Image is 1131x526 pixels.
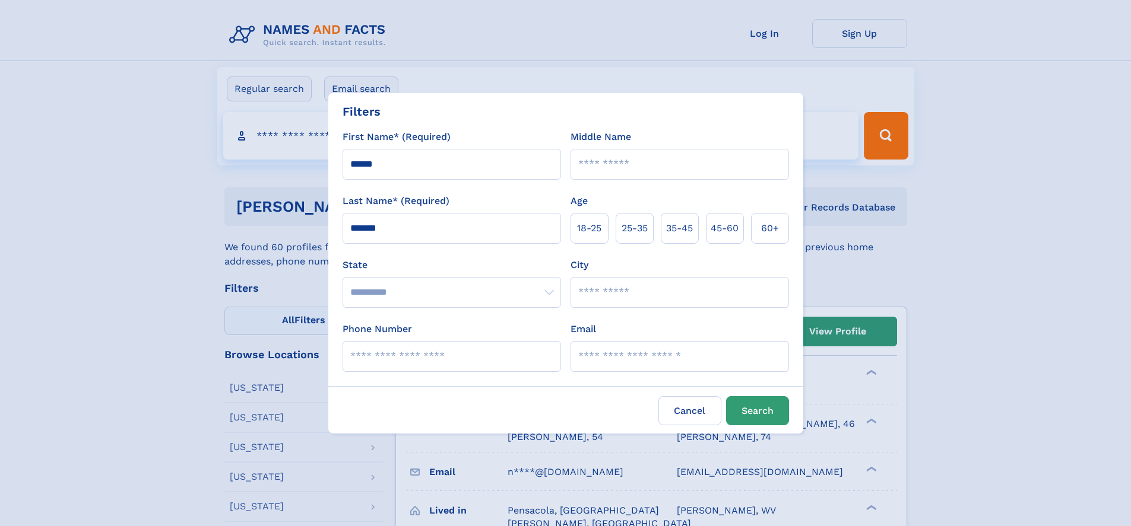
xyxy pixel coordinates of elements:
label: State [343,258,561,272]
label: Phone Number [343,322,412,336]
label: Email [571,322,596,336]
span: 45‑60 [711,221,739,235]
span: 25‑35 [622,221,648,235]
label: Age [571,194,588,208]
label: Middle Name [571,130,631,144]
label: First Name* (Required) [343,130,451,144]
label: City [571,258,588,272]
span: 60+ [761,221,779,235]
label: Last Name* (Required) [343,194,449,208]
label: Cancel [658,396,721,425]
span: 18‑25 [577,221,601,235]
button: Search [726,396,789,425]
span: 35‑45 [666,221,693,235]
div: Filters [343,103,381,120]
